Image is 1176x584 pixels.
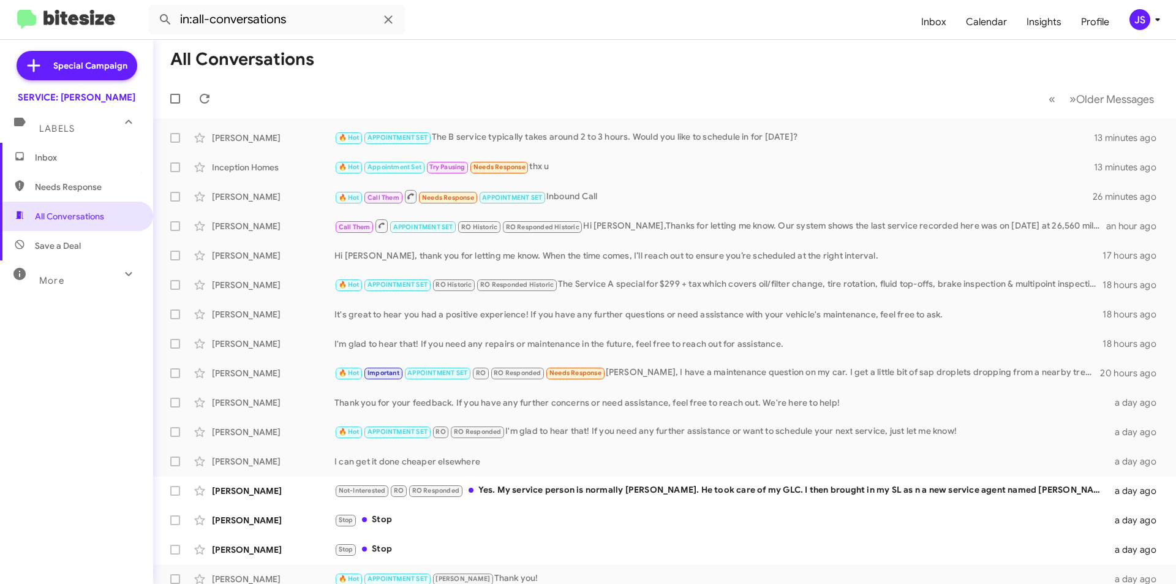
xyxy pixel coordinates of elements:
[473,163,526,171] span: Needs Response
[1094,132,1166,144] div: 13 minutes ago
[212,396,334,409] div: [PERSON_NAME]
[334,484,1107,498] div: Yes. My service person is normally [PERSON_NAME]. He took care of my GLC. I then brought in my SL...
[212,514,334,526] div: [PERSON_NAME]
[1076,93,1154,106] span: Older Messages
[334,338,1102,350] div: I'm glad to hear that! If you need any repairs or maintenance in the future, feel free to reach o...
[339,134,360,142] span: 🔥 Hot
[1107,426,1166,438] div: a day ago
[1042,86,1161,112] nav: Page navigation example
[494,369,541,377] span: RO Responded
[461,223,497,231] span: RO Historic
[334,249,1102,262] div: Hi [PERSON_NAME], thank you for letting me know. When the time comes, I’ll reach out to ensure yo...
[339,575,360,583] span: 🔥 Hot
[367,163,421,171] span: Appointment Set
[334,189,1093,204] div: Inbound Call
[339,487,386,495] span: Not-Interested
[480,281,554,289] span: RO Responded Historic
[1119,9,1163,30] button: JS
[212,308,334,320] div: [PERSON_NAME]
[39,123,75,134] span: Labels
[334,218,1106,233] div: Hi [PERSON_NAME],Thanks for letting me know. Our system shows the last service recorded here was ...
[1107,455,1166,468] div: a day ago
[367,194,399,202] span: Call Them
[334,425,1107,439] div: I'm glad to hear that! If you need any further assistance or want to schedule your next service, ...
[339,281,360,289] span: 🔥 Hot
[212,367,334,379] div: [PERSON_NAME]
[212,191,334,203] div: [PERSON_NAME]
[1102,279,1166,291] div: 18 hours ago
[1102,308,1166,320] div: 18 hours ago
[1106,220,1166,232] div: an hour ago
[334,396,1107,409] div: Thank you for your feedback. If you have any further concerns or need assistance, feel free to re...
[1107,544,1166,556] div: a day ago
[339,223,371,231] span: Call Them
[393,223,453,231] span: APPOINTMENT SET
[407,369,467,377] span: APPOINTMENT SET
[422,194,474,202] span: Needs Response
[1069,91,1076,107] span: »
[339,545,353,553] span: Stop
[339,428,360,436] span: 🔥 Hot
[1129,9,1150,30] div: JS
[53,59,127,72] span: Special Campaign
[339,194,360,202] span: 🔥 Hot
[435,281,472,289] span: RO Historic
[212,220,334,232] div: [PERSON_NAME]
[212,455,334,468] div: [PERSON_NAME]
[435,575,490,583] span: [PERSON_NAME]
[367,134,428,142] span: APPOINTMENT SET
[367,428,428,436] span: APPOINTMENT SET
[1071,4,1119,40] span: Profile
[1049,91,1055,107] span: «
[212,338,334,350] div: [PERSON_NAME]
[412,487,459,495] span: RO Responded
[212,426,334,438] div: [PERSON_NAME]
[35,210,104,222] span: All Conversations
[212,544,334,556] div: [PERSON_NAME]
[1102,249,1166,262] div: 17 hours ago
[35,240,81,252] span: Save a Deal
[367,369,399,377] span: Important
[35,181,139,193] span: Needs Response
[212,249,334,262] div: [PERSON_NAME]
[394,487,404,495] span: RO
[212,132,334,144] div: [PERSON_NAME]
[482,194,542,202] span: APPOINTMENT SET
[212,161,334,173] div: Inception Homes
[170,50,314,69] h1: All Conversations
[334,308,1102,320] div: It's great to hear you had a positive experience! If you have any further questions or need assis...
[1062,86,1161,112] button: Next
[367,281,428,289] span: APPOINTMENT SET
[476,369,486,377] span: RO
[39,275,64,286] span: More
[911,4,956,40] a: Inbox
[1107,396,1166,409] div: a day ago
[212,485,334,497] div: [PERSON_NAME]
[339,369,360,377] span: 🔥 Hot
[339,516,353,524] span: Stop
[549,369,601,377] span: Needs Response
[1093,191,1166,203] div: 26 minutes ago
[334,455,1107,468] div: I can get it done cheaper elsewhere
[334,542,1107,556] div: Stop
[1107,485,1166,497] div: a day ago
[1100,367,1166,379] div: 20 hours ago
[1107,514,1166,526] div: a day ago
[1102,338,1166,350] div: 18 hours ago
[334,513,1107,527] div: Stop
[17,51,137,80] a: Special Campaign
[35,151,139,164] span: Inbox
[454,428,501,436] span: RO Responded
[212,279,334,291] div: [PERSON_NAME]
[334,278,1102,292] div: The Service A special for $299 + tax which covers oil/filter change, tire rotation, fluid top-off...
[18,91,135,104] div: SERVICE: [PERSON_NAME]
[334,160,1094,174] div: thx u
[956,4,1017,40] a: Calendar
[339,163,360,171] span: 🔥 Hot
[429,163,465,171] span: Try Pausing
[435,428,445,436] span: RO
[1041,86,1063,112] button: Previous
[334,366,1100,380] div: [PERSON_NAME], I have a maintenance question on my car. I get a little bit of sap droplets droppi...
